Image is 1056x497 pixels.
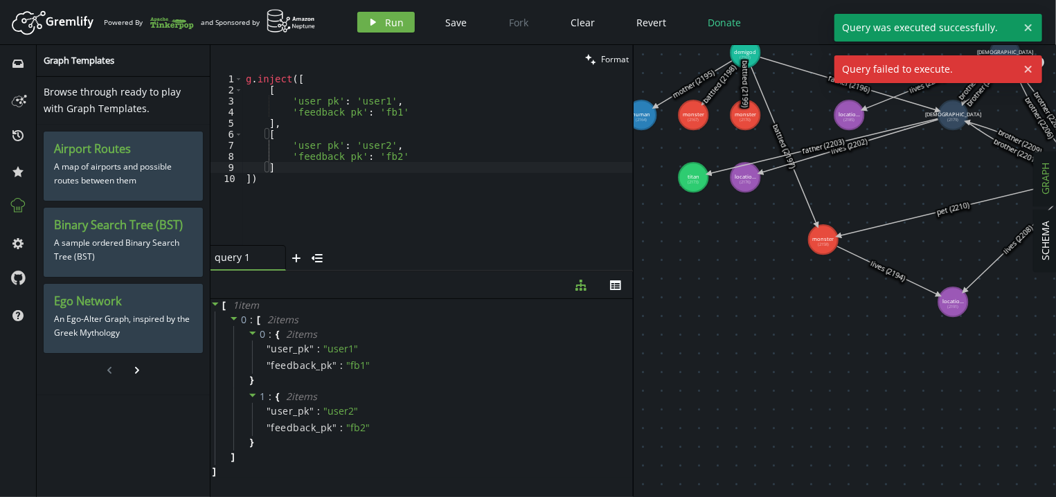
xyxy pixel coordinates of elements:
[347,421,370,434] span: " fb2 "
[54,156,193,191] p: A map of airports and possible routes between them
[936,200,971,217] text: pet (2210)
[248,436,253,449] span: }
[688,117,699,123] tspan: (2167)
[324,404,359,417] span: " user2 "
[267,421,271,434] span: "
[735,174,756,181] tspan: locatio...
[601,53,629,65] span: Format
[632,111,650,118] tspan: human
[251,314,254,326] span: :
[735,111,756,118] tspan: monster
[324,342,359,355] span: " user1 "
[688,174,699,181] tspan: titan
[257,314,260,326] span: [
[698,12,752,33] button: Donate
[740,60,750,107] text: battled (2199)
[834,14,1018,42] span: Query was executed successfully.
[211,162,243,173] div: 9
[1039,222,1053,261] span: SCHEMA
[341,359,343,372] span: :
[267,313,298,326] span: 2 item s
[740,117,751,123] tspan: (2170)
[581,45,633,73] button: Format
[341,422,343,434] span: :
[332,421,337,434] span: "
[248,374,253,386] span: }
[271,343,310,355] span: user_pk
[211,84,243,96] div: 2
[229,451,235,463] span: ]
[818,242,829,247] tspan: (2158)
[211,151,243,162] div: 8
[271,405,310,417] span: user_pk
[357,12,415,33] button: Run
[332,359,337,372] span: "
[947,117,958,123] tspan: (2179)
[211,129,243,140] div: 6
[260,390,266,403] span: 1
[269,390,273,403] span: :
[104,10,194,35] div: Powered By
[276,328,279,341] span: {
[636,117,647,123] tspan: (2164)
[267,342,271,355] span: "
[561,12,606,33] button: Clear
[310,404,314,417] span: "
[740,179,751,185] tspan: (2176)
[1039,163,1053,195] span: GRAPH
[271,422,333,434] span: feedback_pk
[211,96,243,107] div: 3
[510,16,529,29] span: Fork
[211,73,243,84] div: 1
[54,309,193,343] p: An Ego-Alter Graph, inspired by the Greek Mythology
[637,16,667,29] span: Revert
[54,233,193,267] p: A sample ordered Binary Search Tree (BST)
[386,16,404,29] span: Run
[269,328,273,341] span: :
[233,298,259,311] span: 1 item
[436,12,478,33] button: Save
[834,55,1018,83] span: Query failed to execute.
[812,236,834,243] tspan: monster
[44,85,181,115] span: Browse through ready to play with Graph Templates.
[839,111,860,118] tspan: locatio...
[276,390,279,403] span: {
[260,327,266,341] span: 0
[211,107,243,118] div: 4
[347,359,370,372] span: " fb1 "
[271,359,333,372] span: feedback_pk
[925,111,981,118] tspan: [DEMOGRAPHIC_DATA]
[318,405,321,417] span: :
[54,294,193,309] h3: Ego Network
[499,12,540,33] button: Fork
[446,16,467,29] span: Save
[286,327,317,341] span: 2 item s
[44,54,114,66] span: Graph Templates
[286,390,317,403] span: 2 item s
[211,140,243,151] div: 7
[54,218,193,233] h3: Binary Search Tree (BST)
[211,118,243,129] div: 5
[942,298,964,305] tspan: locatio...
[267,404,271,417] span: "
[627,12,677,33] button: Revert
[947,304,958,309] tspan: (2191)
[267,359,271,372] span: "
[54,142,193,156] h3: Airport Routes
[241,313,247,326] span: 0
[222,299,226,311] span: [
[800,136,845,156] text: father (2203)
[571,16,596,29] span: Clear
[318,343,321,355] span: :
[708,16,742,29] span: Donate
[211,173,243,184] div: 10
[310,342,314,355] span: "
[215,251,270,264] span: query 1
[688,179,699,185] tspan: (2173)
[211,465,216,478] span: ]
[201,9,316,35] div: and Sponsored by
[683,111,704,118] tspan: monster
[1000,12,1046,33] button: Sign In
[843,117,854,123] tspan: (2185)
[267,9,316,33] img: AWS Neptune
